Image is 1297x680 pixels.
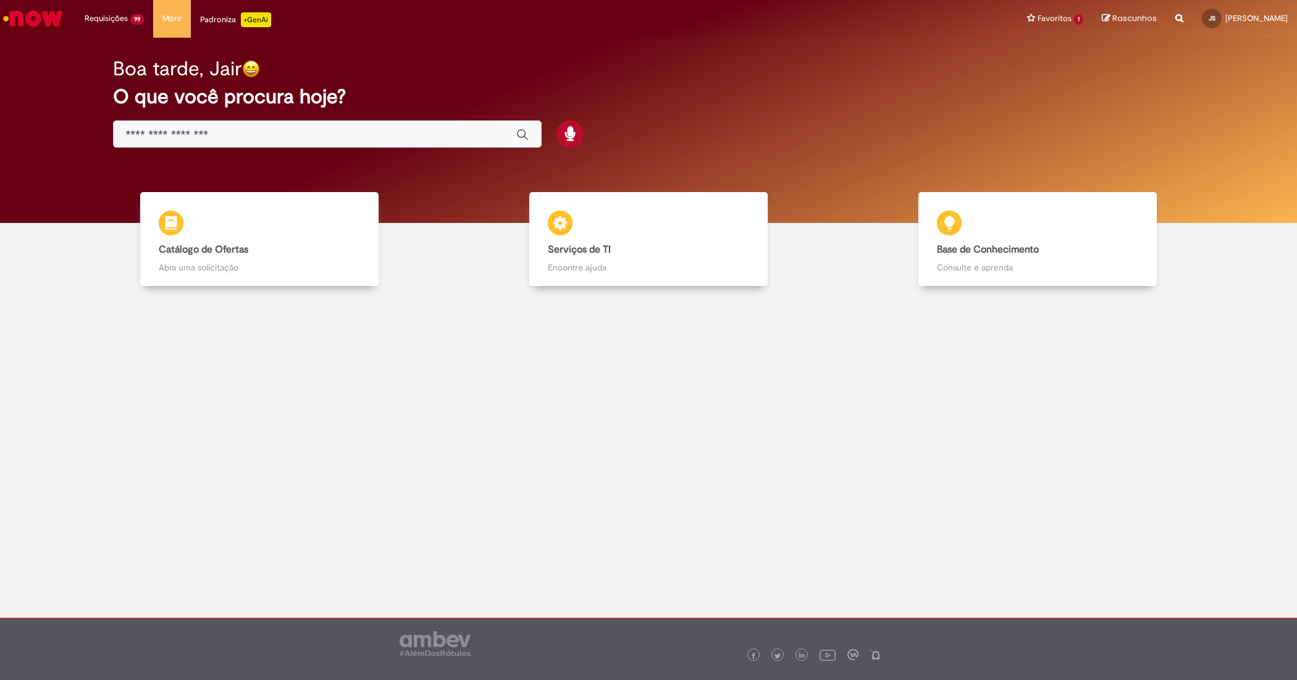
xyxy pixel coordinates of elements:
[843,192,1232,287] a: Base de Conhecimento Consulte e aprenda
[200,12,271,27] div: Padroniza
[1038,12,1072,25] span: Favoritos
[454,192,843,287] a: Serviços de TI Encontre ajuda
[113,58,242,80] h2: Boa tarde, Jair
[1209,14,1215,22] span: JS
[937,261,1138,274] p: Consulte e aprenda
[159,243,248,256] b: Catálogo de Ofertas
[241,12,271,27] p: +GenAi
[1074,14,1083,25] span: 1
[774,653,781,659] img: logo_footer_twitter.png
[1225,13,1288,23] span: [PERSON_NAME]
[400,631,471,656] img: logo_footer_ambev_rotulo_gray.png
[1,6,65,31] img: ServiceNow
[548,261,749,274] p: Encontre ajuda
[750,653,757,659] img: logo_footer_facebook.png
[870,649,881,660] img: logo_footer_naosei.png
[85,12,128,25] span: Requisições
[130,14,144,25] span: 99
[113,86,1185,107] h2: O que você procura hoje?
[1112,12,1157,24] span: Rascunhos
[65,192,454,287] a: Catálogo de Ofertas Abra uma solicitação
[937,243,1039,256] b: Base de Conhecimento
[548,243,611,256] b: Serviços de TI
[1102,13,1157,25] a: Rascunhos
[242,60,260,78] img: happy-face.png
[847,649,858,660] img: logo_footer_workplace.png
[162,12,182,25] span: More
[799,652,805,660] img: logo_footer_linkedin.png
[820,647,836,663] img: logo_footer_youtube.png
[159,261,359,274] p: Abra uma solicitação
